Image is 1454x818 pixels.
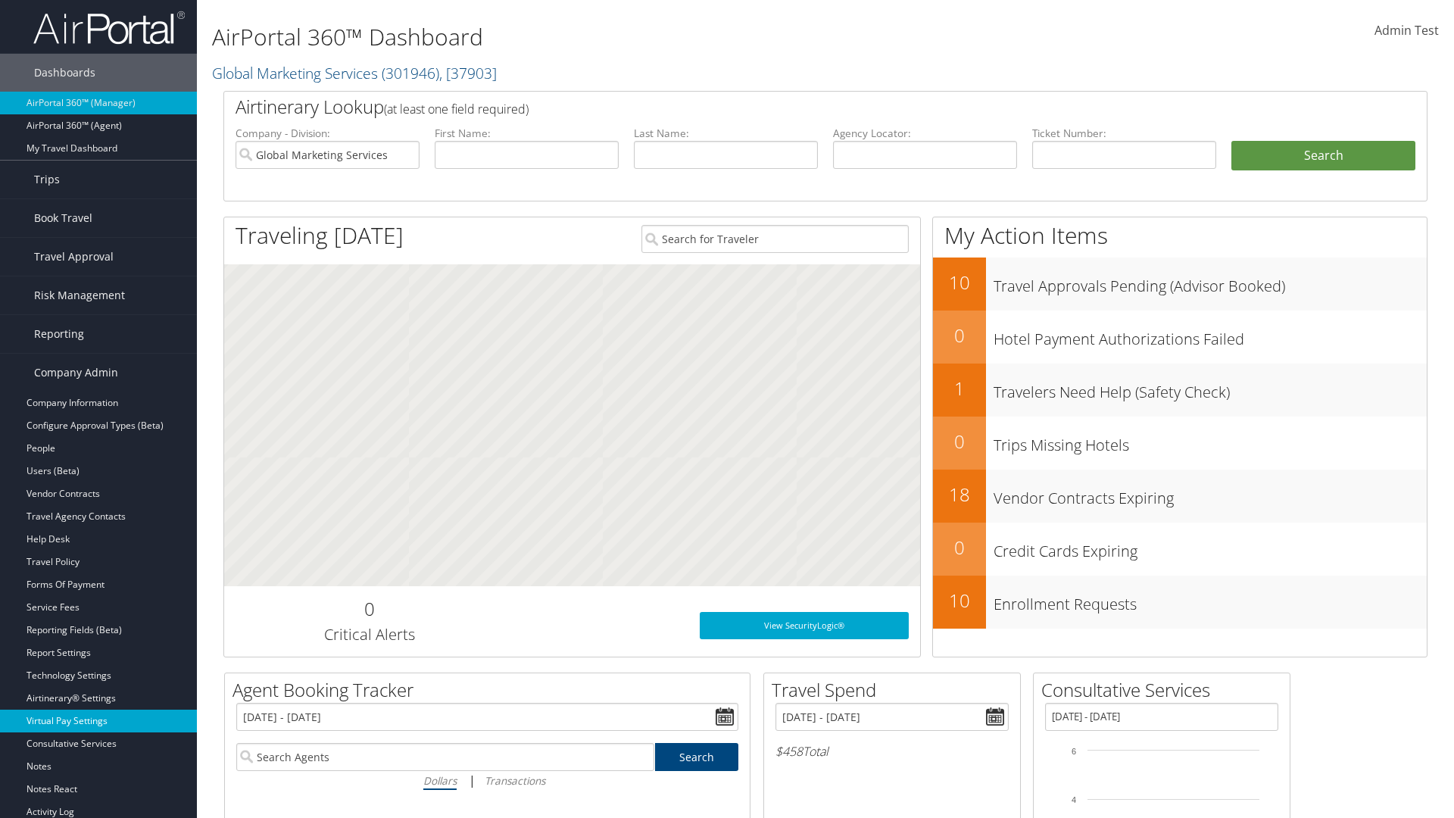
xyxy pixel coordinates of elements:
[933,470,1427,523] a: 18Vendor Contracts Expiring
[439,63,497,83] span: , [ 37903 ]
[1041,677,1290,703] h2: Consultative Services
[236,220,404,251] h1: Traveling [DATE]
[933,417,1427,470] a: 0Trips Missing Hotels
[933,323,986,348] h2: 0
[833,126,1017,141] label: Agency Locator:
[423,773,457,788] i: Dollars
[994,480,1427,509] h3: Vendor Contracts Expiring
[775,743,1009,760] h6: Total
[34,315,84,353] span: Reporting
[994,427,1427,456] h3: Trips Missing Hotels
[933,523,1427,576] a: 0Credit Cards Expiring
[1374,8,1439,55] a: Admin Test
[384,101,529,117] span: (at least one field required)
[933,311,1427,364] a: 0Hotel Payment Authorizations Failed
[933,364,1427,417] a: 1Travelers Need Help (Safety Check)
[994,268,1427,297] h3: Travel Approvals Pending (Advisor Booked)
[933,482,986,507] h2: 18
[1231,141,1415,171] button: Search
[1032,126,1216,141] label: Ticket Number:
[33,10,185,45] img: airportal-logo.png
[700,612,909,639] a: View SecurityLogic®
[933,576,1427,629] a: 10Enrollment Requests
[772,677,1020,703] h2: Travel Spend
[641,225,909,253] input: Search for Traveler
[236,596,503,622] h2: 0
[775,743,803,760] span: $458
[232,677,750,703] h2: Agent Booking Tracker
[212,63,497,83] a: Global Marketing Services
[933,588,986,613] h2: 10
[34,276,125,314] span: Risk Management
[933,220,1427,251] h1: My Action Items
[236,624,503,645] h3: Critical Alerts
[34,199,92,237] span: Book Travel
[994,321,1427,350] h3: Hotel Payment Authorizations Failed
[634,126,818,141] label: Last Name:
[994,533,1427,562] h3: Credit Cards Expiring
[34,238,114,276] span: Travel Approval
[1072,747,1076,756] tspan: 6
[236,771,738,790] div: |
[34,354,118,392] span: Company Admin
[994,586,1427,615] h3: Enrollment Requests
[1072,795,1076,804] tspan: 4
[994,374,1427,403] h3: Travelers Need Help (Safety Check)
[933,429,986,454] h2: 0
[236,743,654,771] input: Search Agents
[485,773,545,788] i: Transactions
[212,21,1030,53] h1: AirPortal 360™ Dashboard
[34,54,95,92] span: Dashboards
[435,126,619,141] label: First Name:
[933,258,1427,311] a: 10Travel Approvals Pending (Advisor Booked)
[933,270,986,295] h2: 10
[382,63,439,83] span: ( 301946 )
[933,535,986,560] h2: 0
[236,94,1315,120] h2: Airtinerary Lookup
[236,126,420,141] label: Company - Division:
[34,161,60,198] span: Trips
[933,376,986,401] h2: 1
[1374,22,1439,39] span: Admin Test
[655,743,739,771] a: Search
